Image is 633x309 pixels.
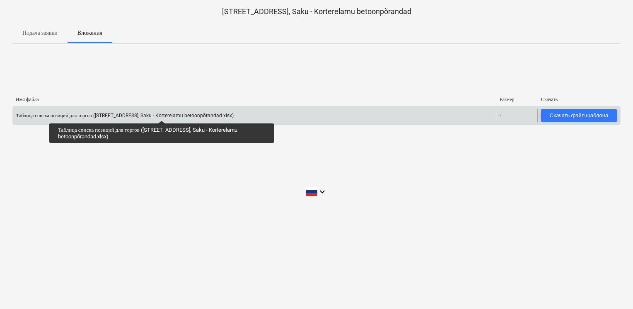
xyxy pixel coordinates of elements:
div: Имя файла [16,97,493,103]
div: Скачать файл шаблона [550,111,608,121]
button: Скачать файл шаблона [541,109,617,122]
div: - [500,113,501,118]
p: Вложения [77,29,102,37]
div: Скачать [541,97,617,103]
div: Таблица списка позиций для торгов ([STREET_ADDRESS], Saku - Korterelamu betoonpõrandad.xlsx) [16,113,234,119]
div: Размер [500,97,534,103]
i: keyboard_arrow_down [317,187,327,197]
p: Подача заявки [22,29,58,37]
p: [STREET_ADDRESS], Saku - Korterelamu betoonpõrandad [12,7,621,17]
